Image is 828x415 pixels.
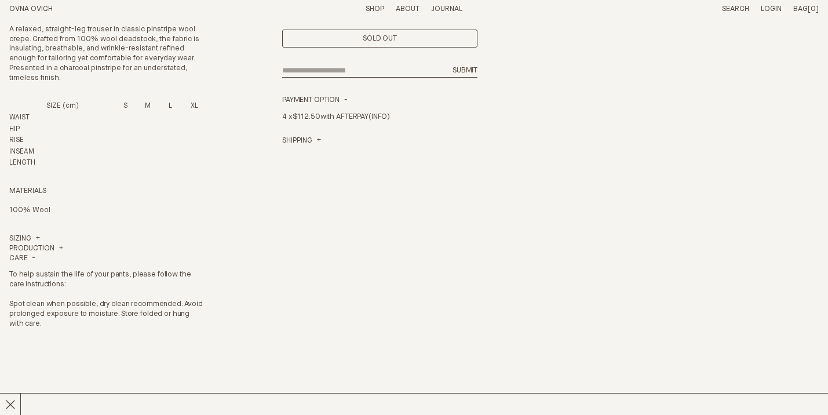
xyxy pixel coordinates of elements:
a: Home [9,5,53,13]
summary: Production [9,244,63,254]
span: $112.50 [293,113,320,121]
div: Keywords by Traffic [128,68,195,76]
th: M [134,102,162,114]
h4: Materials [9,187,205,196]
img: logo_orange.svg [19,19,28,28]
a: Sizing [9,234,40,244]
div: Enquire [282,30,477,48]
summary: About [396,5,420,14]
summary: Payment Option [282,96,348,105]
span: Bag [793,5,808,13]
td: RISE [9,136,116,148]
img: tab_keywords_by_traffic_grey.svg [115,67,125,77]
button: Submit [453,66,477,76]
div: v 4.0.25 [32,19,57,28]
img: website_grey.svg [19,30,28,39]
div: Domain Overview [44,68,104,76]
a: (INFO) [369,113,390,121]
a: Shop [366,5,384,13]
a: Shipping [282,136,321,146]
th: SIZE (cm) [9,102,116,114]
div: Domain: [DOMAIN_NAME] [30,30,127,39]
span: [0] [808,5,819,13]
img: tab_domain_overview_orange.svg [31,67,41,77]
a: Journal [431,5,462,13]
td: WAIST [9,114,116,125]
td: INSEAM [9,148,116,159]
p: 100% Wool [9,206,205,216]
th: L [162,102,178,114]
td: LENGTH [9,159,116,168]
a: Login [761,5,782,13]
a: Search [722,5,749,13]
th: XL [178,102,210,114]
p: To help sustain the life of your pants, please follow the care instructions: Spot clean when poss... [9,270,205,329]
div: 4 x with AFTERPAY [282,105,477,136]
th: S [116,102,134,114]
p: A relaxed, straight-leg trouser in classic pinstripe wool crepe. Crafted from 100% wool deadstock... [9,25,205,93]
summary: Care [9,254,35,264]
span: Submit [453,67,477,74]
td: HIP [9,125,116,137]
